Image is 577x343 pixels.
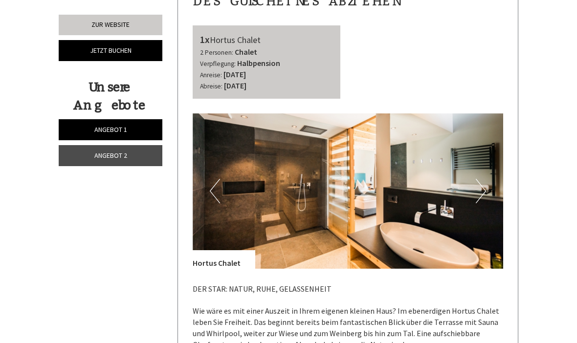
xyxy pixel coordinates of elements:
[193,113,504,269] img: image
[235,47,257,57] b: Chalet
[224,81,246,90] b: [DATE]
[193,250,255,269] div: Hortus Chalet
[200,33,333,47] div: Hortus Chalet
[237,58,280,68] b: Halbpension
[476,179,486,203] button: Next
[200,82,222,90] small: Abreise:
[94,125,127,134] span: Angebot 1
[59,15,162,35] a: Zur Website
[200,48,233,57] small: 2 Personen:
[210,179,220,203] button: Previous
[200,33,210,45] b: 1x
[59,40,162,61] a: Jetzt buchen
[200,71,222,79] small: Anreise:
[223,69,246,79] b: [DATE]
[200,60,236,68] small: Verpflegung:
[94,151,127,160] span: Angebot 2
[59,78,159,114] div: Unsere Angebote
